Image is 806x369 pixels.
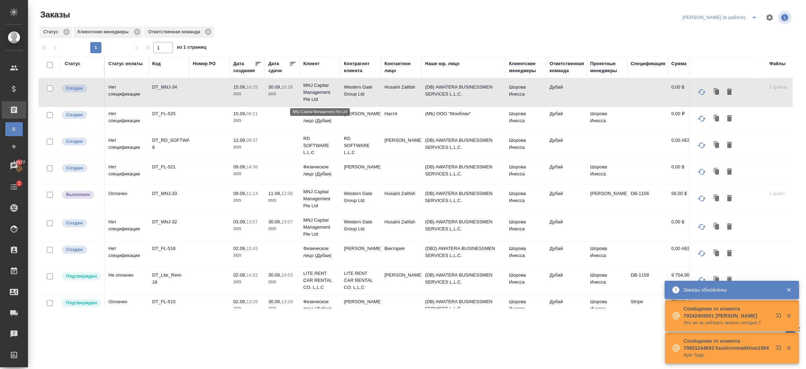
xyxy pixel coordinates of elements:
[66,299,97,306] p: Подтвержден
[303,188,337,209] p: MNJ Capital Management Pte Ltd
[668,268,703,293] td: 9 704,00 AED
[693,137,710,154] button: Обновить
[105,268,149,293] td: Не оплачен
[152,190,186,197] p: DT_MNJ-33
[177,43,206,53] span: из 1 страниц
[546,215,587,239] td: Дубай
[9,143,19,150] span: Ф
[761,9,778,26] span: Настроить таблицу
[381,187,422,211] td: Husaini Zalifah
[281,191,293,196] p: 12:00
[546,242,587,266] td: Дубай
[769,190,803,197] p: 1 файл
[546,107,587,131] td: Дубай
[590,60,624,74] div: Проектные менеджеры
[246,138,258,143] p: 09:37
[782,313,796,319] button: Закрыть
[422,160,505,184] td: (DB) AWATERA BUSINESSMEN SERVICES L.L.C.
[303,163,337,177] p: Физическое лицо (Дубаи)
[268,197,296,204] p: 2025
[505,295,546,319] td: Шорова Инесса
[66,138,83,145] p: Создан
[425,60,460,67] div: Наше юр. лицо
[268,305,296,312] p: 2025
[233,111,246,116] p: 15.09,
[281,272,293,278] p: 14:53
[771,309,788,326] button: Открыть в новой вкладке
[303,135,337,156] p: RD SOFTWARE L.L.C
[680,12,761,23] div: split button
[43,28,61,35] p: Статус
[710,220,723,234] button: Клонировать
[233,252,261,259] p: 2025
[693,218,710,235] button: Обновить
[61,84,101,93] div: Выставляется автоматически при создании заказа
[303,270,337,291] p: LITE RENT CAR RENTAL CO. L.L.C
[233,60,255,74] div: Дата создания
[381,268,422,293] td: [PERSON_NAME]
[505,107,546,131] td: Шорова Инесса
[246,219,258,224] p: 13:57
[246,272,258,278] p: 14:52
[105,107,149,131] td: Нет спецификации
[66,111,83,118] p: Создан
[546,187,587,211] td: Дубай
[2,178,26,196] a: 2
[66,165,83,172] p: Создан
[148,28,203,35] p: Ответственная команда
[233,84,246,90] p: 15.09,
[344,298,377,305] p: [PERSON_NAME]
[344,190,377,204] p: Western Gate Group Ltd
[61,218,101,228] div: Выставляется автоматически при создании заказа
[268,299,281,304] p: 30.09,
[723,165,735,179] button: Удалить
[693,84,710,100] button: Обновить
[344,218,377,232] p: Western Gate Group Ltd
[546,80,587,105] td: Дубай
[723,192,735,205] button: Удалить
[344,270,377,291] p: LITE RENT CAR RENTAL CO. L.L.C
[710,139,723,152] button: Клонировать
[66,220,83,227] p: Создан
[268,191,281,196] p: 11.09,
[268,60,289,74] div: Дата сдачи
[152,163,186,170] p: DT_FL-521
[233,117,261,124] p: 2025
[152,245,186,252] p: DT_FL-518
[105,133,149,158] td: Нет спецификации
[546,160,587,184] td: Дубай
[344,245,377,252] p: [PERSON_NAME]
[546,268,587,293] td: Дубай
[152,137,186,151] p: DT_RD_SOFTWARE-8
[39,27,72,38] div: Статус
[193,60,215,67] div: Номер PO
[65,60,80,67] div: Статус
[422,268,505,293] td: (DB) AWATERA BUSINESSMEN SERVICES L.L.C.
[505,133,546,158] td: Шорова Инесса
[268,84,281,90] p: 30.09,
[303,217,337,238] p: MNJ Capital Management Pte Ltd
[152,84,186,91] p: DT_MNJ-34
[627,268,668,293] td: DB-1158
[587,242,627,266] td: Шорова Инесса
[9,159,29,166] span: 10577
[381,242,422,266] td: Виктория
[587,295,627,319] td: Шорова Инесса
[152,272,186,286] p: DT_Lite_Rent-18
[723,220,735,234] button: Удалить
[684,305,771,319] p: Сообщение от клиента 79242409001 [PERSON_NAME]
[105,187,149,211] td: Оплачен
[710,112,723,125] button: Клонировать
[668,215,703,239] td: 0,00 $
[233,91,261,98] p: 2025
[233,191,246,196] p: 09.09,
[723,112,735,125] button: Удалить
[303,110,337,124] p: Физическое лицо (Дубаи)
[505,268,546,293] td: Шорова Инесса
[303,245,337,259] p: Физическое лицо (Дубаи)
[684,337,771,351] p: Сообщение от клиента 79851244693 hsokirovmalikhso1984
[246,111,258,116] p: 09:21
[268,91,296,98] p: 2025
[723,247,735,260] button: Удалить
[344,60,377,74] div: Контрагент клиента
